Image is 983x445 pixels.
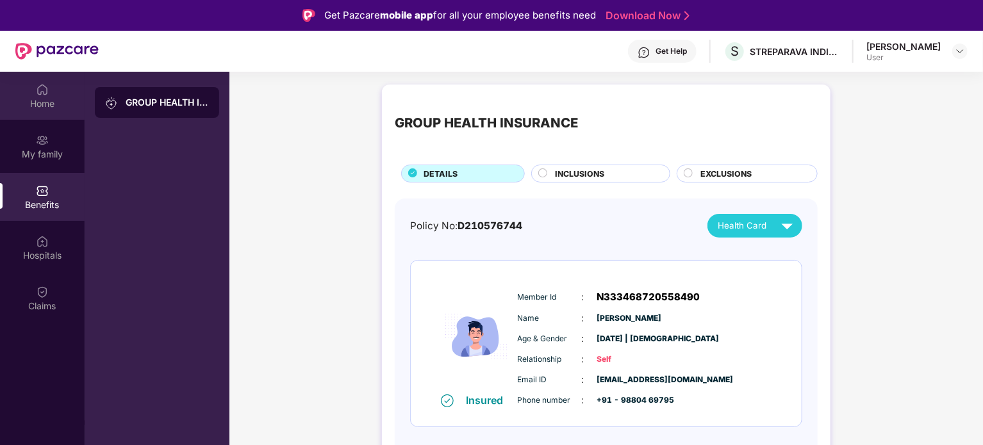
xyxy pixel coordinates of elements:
span: INCLUSIONS [555,168,604,180]
div: Get Pazcare for all your employee benefits need [324,8,596,23]
span: : [582,311,584,325]
div: STREPARAVA INDIA PRIVATE LIMITED [750,45,839,58]
img: svg+xml;base64,PHN2ZyBpZD0iSGVscC0zMngzMiIgeG1sbnM9Imh0dHA6Ly93d3cudzMub3JnLzIwMDAvc3ZnIiB3aWR0aD... [638,46,650,59]
span: : [582,290,584,304]
img: svg+xml;base64,PHN2ZyB4bWxucz0iaHR0cDovL3d3dy53My5vcmcvMjAwMC9zdmciIHdpZHRoPSIxNiIgaGVpZ2h0PSIxNi... [441,394,454,407]
div: Get Help [656,46,687,56]
span: S [731,44,739,59]
a: Download Now [606,9,686,22]
img: svg+xml;base64,PHN2ZyBpZD0iQ2xhaW0iIHhtbG5zPSJodHRwOi8vd3d3LnczLm9yZy8yMDAwL3N2ZyIgd2lkdGg9IjIwIi... [36,286,49,298]
img: svg+xml;base64,PHN2ZyB3aWR0aD0iMjAiIGhlaWdodD0iMjAiIHZpZXdCb3g9IjAgMCAyMCAyMCIgZmlsbD0ibm9uZSIgeG... [36,134,49,147]
span: [EMAIL_ADDRESS][DOMAIN_NAME] [597,374,661,386]
img: Stroke [684,9,690,22]
div: [PERSON_NAME] [866,40,941,53]
div: Policy No: [410,218,522,234]
span: D210576744 [458,220,522,232]
span: Self [597,353,661,366]
span: Phone number [518,394,582,407]
button: Health Card [707,214,802,238]
img: svg+xml;base64,PHN2ZyBpZD0iSG9zcGl0YWxzIiB4bWxucz0iaHR0cDovL3d3dy53My5vcmcvMjAwMC9zdmciIHdpZHRoPS... [36,235,49,248]
span: : [582,332,584,346]
strong: mobile app [380,9,433,21]
span: Name [518,312,582,325]
div: Insured [467,394,511,407]
span: Email ID [518,374,582,386]
span: Age & Gender [518,333,582,345]
img: icon [438,280,515,393]
span: Health Card [718,219,766,232]
img: svg+xml;base64,PHN2ZyB3aWR0aD0iMjAiIGhlaWdodD0iMjAiIHZpZXdCb3g9IjAgMCAyMCAyMCIgZmlsbD0ibm9uZSIgeG... [105,97,118,109]
img: svg+xml;base64,PHN2ZyBpZD0iQmVuZWZpdHMiIHhtbG5zPSJodHRwOi8vd3d3LnczLm9yZy8yMDAwL3N2ZyIgd2lkdGg9Ij... [36,184,49,197]
span: Member Id [518,291,582,303]
div: GROUP HEALTH INSURANCE [126,96,209,109]
span: : [582,393,584,407]
span: : [582,373,584,387]
span: EXCLUSIONS [700,168,752,180]
div: User [866,53,941,63]
span: N333468720558490 [597,289,700,305]
img: svg+xml;base64,PHN2ZyB4bWxucz0iaHR0cDovL3d3dy53My5vcmcvMjAwMC9zdmciIHZpZXdCb3g9IjAgMCAyNCAyNCIgd2... [776,214,798,237]
span: [DATE] | [DEMOGRAPHIC_DATA] [597,333,661,345]
img: svg+xml;base64,PHN2ZyBpZD0iRHJvcGRvd24tMzJ4MzIiIHhtbG5zPSJodHRwOi8vd3d3LnczLm9yZy8yMDAwL3N2ZyIgd2... [955,46,965,56]
img: New Pazcare Logo [15,43,99,60]
span: [PERSON_NAME] [597,312,661,325]
span: : [582,352,584,366]
img: Logo [302,9,315,22]
div: GROUP HEALTH INSURANCE [395,113,578,133]
span: +91 - 98804 69795 [597,394,661,407]
span: Relationship [518,353,582,366]
span: DETAILS [424,168,458,180]
img: svg+xml;base64,PHN2ZyBpZD0iSG9tZSIgeG1sbnM9Imh0dHA6Ly93d3cudzMub3JnLzIwMDAvc3ZnIiB3aWR0aD0iMjAiIG... [36,83,49,96]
